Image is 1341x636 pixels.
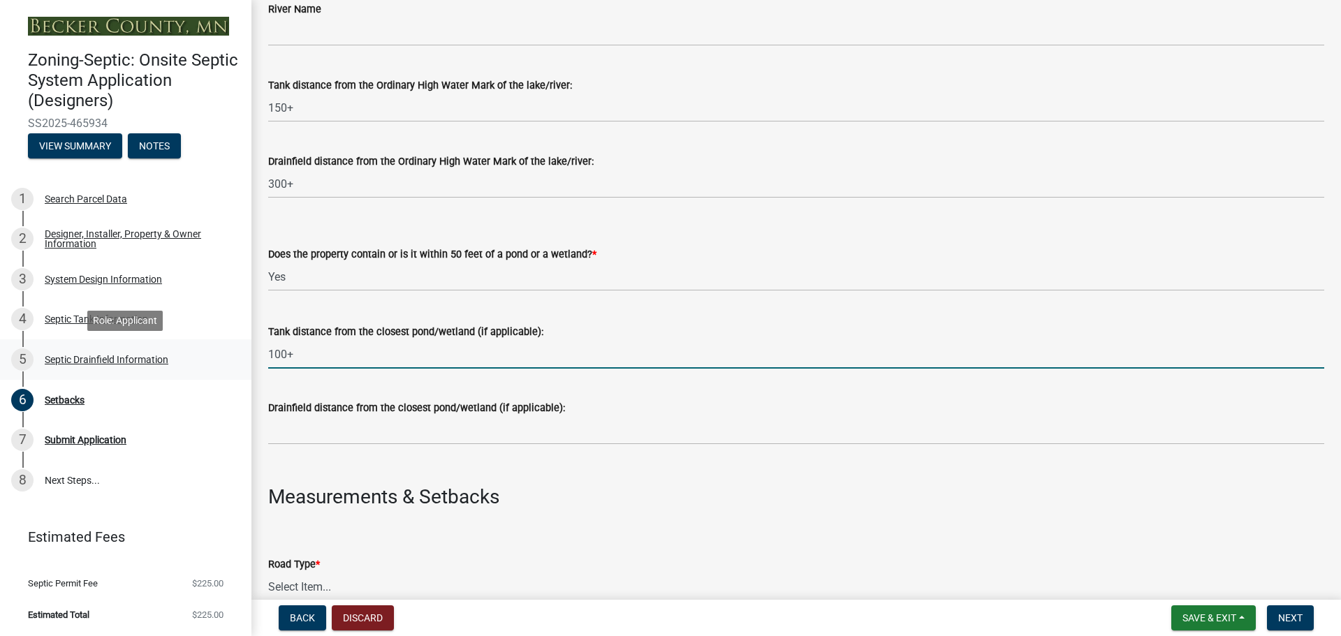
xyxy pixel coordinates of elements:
span: $225.00 [192,610,223,619]
div: Submit Application [45,435,126,445]
label: Tank distance from the Ordinary High Water Mark of the lake/river: [268,81,572,91]
div: 6 [11,389,34,411]
button: View Summary [28,133,122,158]
div: 8 [11,469,34,491]
label: River Name [268,5,321,15]
label: Does the property contain or is it within 50 feet of a pond or a wetland? [268,250,596,260]
label: Tank distance from the closest pond/wetland (if applicable): [268,327,543,337]
button: Save & Exit [1171,605,1256,630]
div: 3 [11,268,34,290]
button: Discard [332,605,394,630]
h3: Measurements & Setbacks [268,485,1324,509]
span: SS2025-465934 [28,117,223,130]
div: System Design Information [45,274,162,284]
div: 1 [11,188,34,210]
span: Save & Exit [1182,612,1236,623]
wm-modal-confirm: Summary [28,141,122,152]
div: Role: Applicant [87,311,163,331]
div: Setbacks [45,395,85,405]
button: Back [279,605,326,630]
label: Drainfield distance from the Ordinary High Water Mark of the lake/river: [268,157,594,167]
button: Next [1267,605,1314,630]
span: Next [1278,612,1303,623]
div: 5 [11,348,34,371]
div: 4 [11,308,34,330]
span: $225.00 [192,579,223,588]
span: Back [290,612,315,623]
span: Septic Permit Fee [28,579,98,588]
label: Road Type [268,560,320,570]
h4: Zoning-Septic: Onsite Septic System Application (Designers) [28,50,240,110]
img: Becker County, Minnesota [28,17,229,36]
wm-modal-confirm: Notes [128,141,181,152]
div: 7 [11,429,34,451]
button: Notes [128,133,181,158]
div: Septic Drainfield Information [45,355,168,364]
span: Estimated Total [28,610,89,619]
div: Septic Tank Information [45,314,148,324]
div: Designer, Installer, Property & Owner Information [45,229,229,249]
div: 2 [11,228,34,250]
div: Search Parcel Data [45,194,127,204]
a: Estimated Fees [11,523,229,551]
label: Drainfield distance from the closest pond/wetland (if applicable): [268,404,565,413]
